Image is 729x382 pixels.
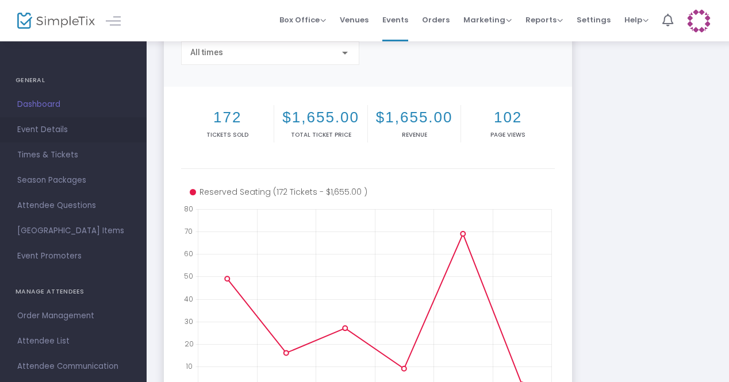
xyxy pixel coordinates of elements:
[277,130,364,139] p: Total Ticket Price
[16,69,131,92] h4: GENERAL
[370,109,458,126] h2: $1,655.00
[183,109,271,126] h2: 172
[382,5,408,34] span: Events
[16,280,131,303] h4: MANAGE ATTENDEES
[184,271,193,281] text: 50
[17,359,129,374] span: Attendee Communication
[184,294,193,303] text: 40
[279,14,326,25] span: Box Office
[624,14,649,25] span: Help
[277,109,364,126] h2: $1,655.00
[184,204,193,214] text: 80
[17,198,129,213] span: Attendee Questions
[185,316,193,326] text: 30
[17,173,129,188] span: Season Packages
[183,130,271,139] p: Tickets sold
[184,249,193,258] text: 60
[340,5,369,34] span: Venues
[17,223,129,238] span: [GEOGRAPHIC_DATA] Items
[370,130,458,139] p: Revenue
[463,109,552,126] h2: 102
[17,249,129,264] span: Event Promoters
[190,48,223,57] span: All times
[17,148,129,163] span: Times & Tickets
[463,130,552,139] p: Page Views
[422,5,450,34] span: Orders
[17,334,129,349] span: Attendee List
[463,14,512,25] span: Marketing
[577,5,611,34] span: Settings
[185,226,193,236] text: 70
[17,308,129,323] span: Order Management
[17,122,129,137] span: Event Details
[186,361,193,371] text: 10
[17,97,129,112] span: Dashboard
[525,14,563,25] span: Reports
[185,338,194,348] text: 20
